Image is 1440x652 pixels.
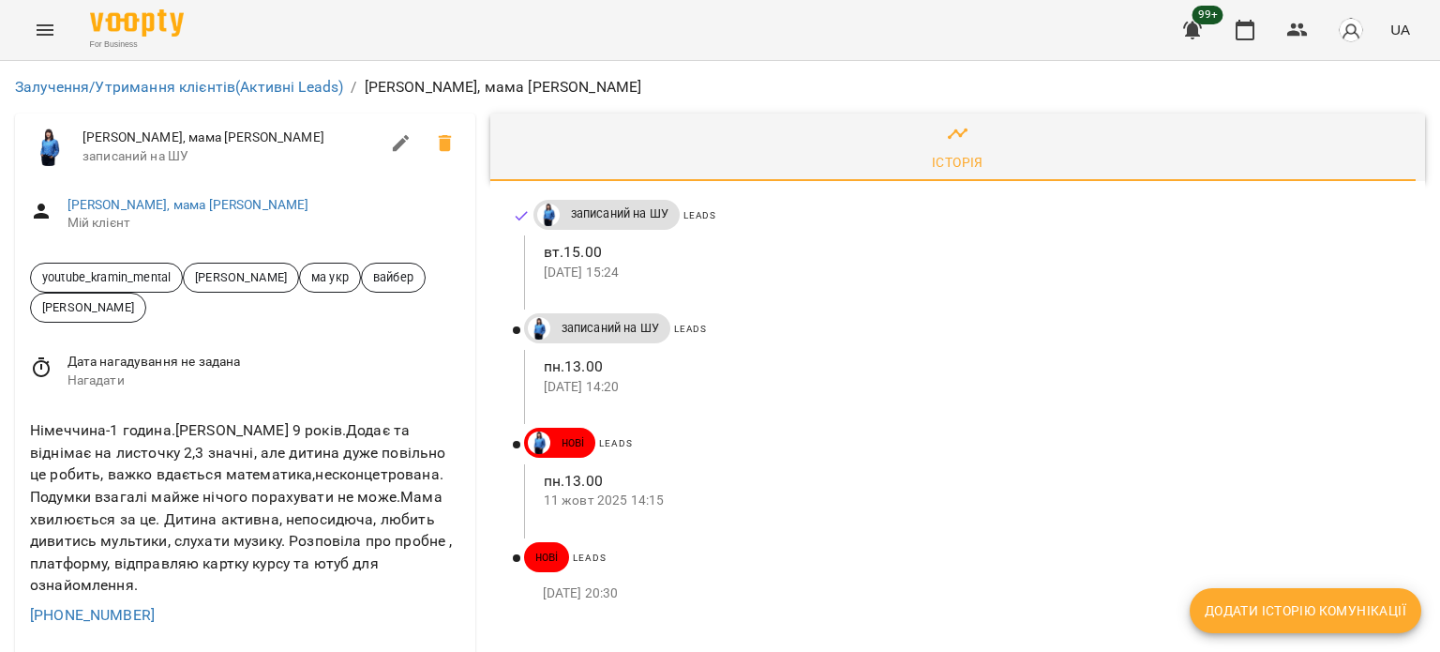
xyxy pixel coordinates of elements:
span: ма укр [300,268,360,286]
p: 11 жовт 2025 14:15 [544,492,1395,510]
span: [PERSON_NAME] [31,298,145,316]
span: For Business [90,38,184,51]
span: записаний на ШУ [560,205,680,222]
div: Історія [932,151,983,174]
span: записаний на ШУ [550,320,670,337]
a: [PHONE_NUMBER] [30,606,155,624]
span: Leads [599,438,632,448]
div: Німеччина-1 година.[PERSON_NAME] 9 років.Додає та віднімає на листочку 2,3 значні, але дитина дуж... [26,416,464,600]
img: Дащенко Аня [30,129,67,166]
img: Voopty Logo [90,9,184,37]
p: пн.13.00 [544,356,1395,378]
img: Дащенко Аня [528,317,550,340]
span: нові [550,434,596,451]
p: [DATE] 15:24 [544,264,1395,282]
p: вт.15.00 [544,241,1395,264]
button: Menu [22,8,67,53]
a: Дащенко Аня [533,204,560,226]
span: [PERSON_NAME], мама [PERSON_NAME] [82,129,379,147]
span: [PERSON_NAME] [184,268,298,286]
a: Дащенко Аня [524,432,550,454]
p: [PERSON_NAME], мама [PERSON_NAME] [365,76,642,99]
img: Дащенко Аня [528,432,550,454]
a: Залучення/Утримання клієнтів(Активні Leads) [15,78,343,96]
img: Дащенко Аня [537,204,560,226]
span: Leads [573,553,606,563]
span: Leads [683,210,716,220]
p: [DATE] 14:20 [544,378,1395,397]
span: Дата нагадування не задана [67,353,460,371]
span: нові [524,549,570,566]
span: 99+ [1192,6,1223,24]
nav: breadcrumb [15,76,1425,99]
img: avatar_s.png [1338,17,1364,43]
button: Додати історію комунікації [1190,588,1421,633]
li: / [351,76,356,99]
span: youtube_kramin_mental [31,268,182,286]
span: записаний на ШУ [82,147,379,166]
span: Leads [674,324,707,334]
span: Нагадати [67,371,460,390]
span: Додати історію комунікації [1205,599,1406,622]
span: вайбер [362,268,425,286]
p: [DATE] 20:30 [543,584,1395,603]
span: Мій клієнт [67,214,460,233]
button: UA [1383,12,1417,47]
p: пн.13.00 [544,470,1395,493]
a: [PERSON_NAME], мама [PERSON_NAME] [67,197,309,212]
a: Дащенко Аня [524,317,550,340]
span: UA [1390,20,1410,39]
